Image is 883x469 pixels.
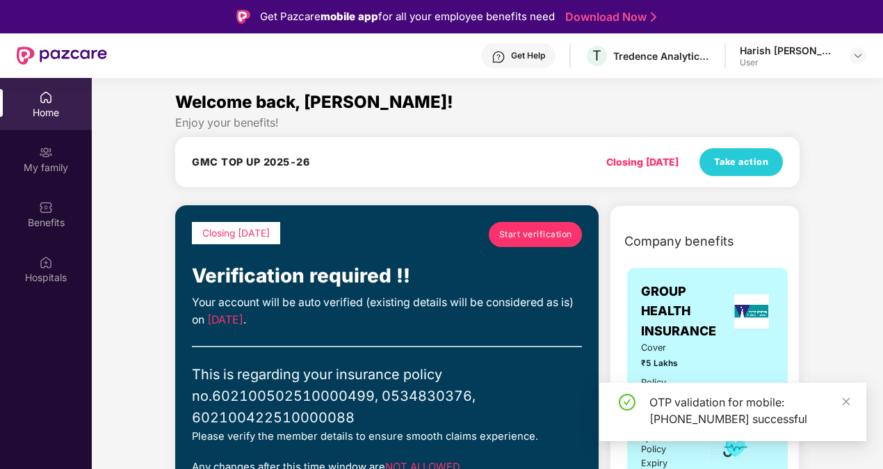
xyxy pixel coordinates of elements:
img: Logo [236,10,250,24]
span: Company benefits [624,232,734,251]
div: OTP validation for mobile: [PHONE_NUMBER] successful [649,394,850,427]
img: svg+xml;base64,PHN2ZyBpZD0iSG9tZSIgeG1sbnM9Imh0dHA6Ly93d3cudzMub3JnLzIwMDAvc3ZnIiB3aWR0aD0iMjAiIG... [39,90,53,104]
div: Get Pazcare for all your employee benefits need [260,8,555,25]
div: Verification required !! [192,261,582,292]
a: Start verification [489,222,582,247]
span: Start verification [499,228,572,241]
span: T [592,47,601,64]
span: Closing [DATE] [202,228,270,239]
img: svg+xml;base64,PHN2ZyB3aWR0aD0iMjAiIGhlaWdodD0iMjAiIHZpZXdCb3g9IjAgMCAyMCAyMCIgZmlsbD0ibm9uZSIgeG... [39,145,53,159]
div: Please verify the member details to ensure smooth claims experience. [192,429,582,445]
img: insurerLogo [734,294,769,328]
span: GROUP HEALTH INSURANCE [641,282,729,341]
div: Get Help [511,50,545,61]
span: [DATE] [207,313,243,326]
span: Take action [714,155,769,169]
div: This is regarding your insurance policy no. 602100502510000499, 0534830376, 602100422510000088 [192,364,582,429]
img: svg+xml;base64,PHN2ZyBpZD0iSGVscC0zMngzMiIgeG1sbnM9Imh0dHA6Ly93d3cudzMub3JnLzIwMDAvc3ZnIiB3aWR0aD... [492,50,505,64]
span: close [841,397,851,406]
div: User [740,57,837,68]
h4: GMC TOP UP 2025-26 [192,155,309,169]
div: Your account will be auto verified (existing details will be considered as is) on . [192,294,582,329]
span: Welcome back, [PERSON_NAME]! [175,92,453,112]
div: Policy issued [641,376,690,404]
div: Harish [PERSON_NAME] [740,44,837,57]
span: Cover [641,341,690,355]
img: svg+xml;base64,PHN2ZyBpZD0iQmVuZWZpdHMiIHhtbG5zPSJodHRwOi8vd3d3LnczLm9yZy8yMDAwL3N2ZyIgd2lkdGg9Ij... [39,200,53,214]
span: check-circle [619,394,635,411]
strong: mobile app [321,10,378,23]
div: Tredence Analytics Solutions Private Limited [613,49,711,63]
div: Enjoy your benefits! [175,116,800,130]
img: svg+xml;base64,PHN2ZyBpZD0iRHJvcGRvd24tMzJ4MzIiIHhtbG5zPSJodHRwOi8vd3d3LnczLm9yZy8yMDAwL3N2ZyIgd2... [852,50,864,61]
div: Closing [DATE] [606,154,679,170]
button: Take action [699,148,783,176]
span: ₹5 Lakhs [641,357,690,370]
img: New Pazcare Logo [17,47,107,65]
img: Stroke [651,10,656,24]
a: Download Now [565,10,652,24]
img: svg+xml;base64,PHN2ZyBpZD0iSG9zcGl0YWxzIiB4bWxucz0iaHR0cDovL3d3dy53My5vcmcvMjAwMC9zdmciIHdpZHRoPS... [39,255,53,269]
